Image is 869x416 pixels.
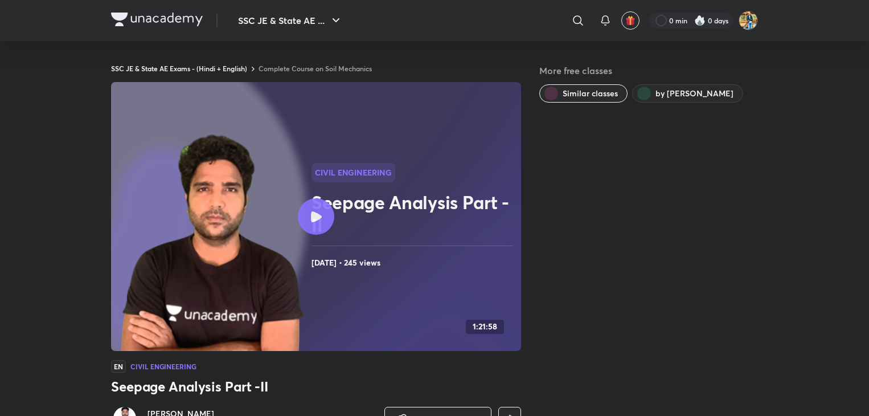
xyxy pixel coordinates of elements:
button: by Praveen Kumar [632,84,743,103]
a: Complete Course on Soil Mechanics [259,64,372,73]
a: Company Logo [111,13,203,29]
h5: More free classes [539,64,758,78]
img: avatar [625,15,636,26]
h2: Seepage Analysis Part -II [311,191,517,236]
span: by Praveen Kumar [655,88,733,99]
button: SSC JE & State AE ... [231,9,350,32]
span: Similar classes [563,88,618,99]
button: avatar [621,11,640,30]
button: Similar classes [539,84,628,103]
h4: [DATE] • 245 views [311,255,517,270]
span: EN [111,360,126,373]
img: Company Logo [111,13,203,26]
img: Tampoo Sambyal [739,11,758,30]
h3: Seepage Analysis Part -II [111,377,521,395]
h4: 1:21:58 [473,322,497,332]
a: SSC JE & State AE Exams - (Hindi + English) [111,64,247,73]
h4: Civil Engineering [130,363,196,370]
img: streak [694,15,706,26]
